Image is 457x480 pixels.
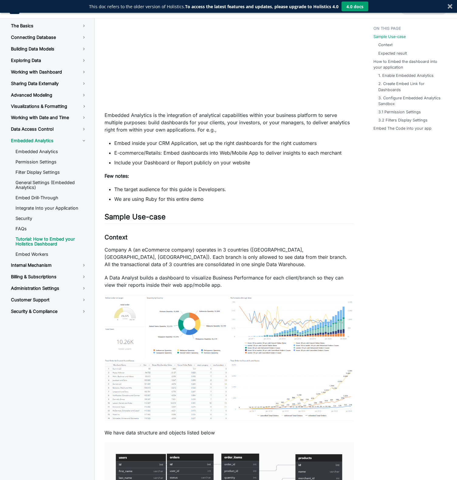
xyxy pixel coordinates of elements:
[6,101,77,111] a: Visualizations & Formatting
[378,81,444,92] a: 2. Create Embed Link for Dashboards
[6,272,92,282] a: Billing & Subscriptions
[11,214,92,223] a: Security
[105,295,354,421] img: Ecommerce Dashboard
[11,204,92,213] a: Integrate Into your Application
[6,55,92,66] a: Exploring Data
[342,2,368,11] button: 4.0 docs
[105,111,354,133] p: Embedded Analytics is the integration of analytical capabilities within your business platform to...
[77,101,92,111] button: Toggle the collapsible sidebar category 'Visualizations & Formatting'
[6,21,92,31] a: The Basics
[105,274,354,289] p: A Data Analyst builds a dashboard to visualize Business Performance for each client/branch so the...
[114,139,354,147] li: Embed inside your CRM Application, set up the right dashboards for the right customers
[105,429,354,436] p: We have data structure and objects listed below
[6,90,92,100] a: Advanced Modeling
[6,67,92,77] a: Working with Dashboard
[6,78,92,89] a: Sharing Data Externally
[114,149,354,156] li: E-commerce/Retails: Embed dashboards into Web/Mobile App to deliver insights to each merchant
[11,193,92,202] a: Embed Drill-Through
[6,283,92,293] a: Administration Settings
[11,157,92,166] a: Permission Settings
[89,3,338,10] div: This doc refers to the older version of Holistics.To access the latest features and updates, plea...
[6,135,92,146] a: Embedded Analytics
[114,195,354,203] li: We are using Ruby for this entire demo
[11,250,92,259] a: Embed Workers
[105,212,354,224] h2: Sample Use-case
[378,73,434,78] a: 1. Enable Embedded Analytics
[105,234,354,241] h3: Context
[6,124,92,134] a: Data Access Control
[114,186,354,193] li: The target audience for this guide is Developers.
[373,59,446,70] a: How to Embed the dashboard into your application
[114,159,354,166] li: Include your Dashboard or Report publicly on your website
[105,246,354,268] p: Company A (an eCommerce company) operates in 3 countries ([GEOGRAPHIC_DATA], [GEOGRAPHIC_DATA], [...
[6,295,92,305] a: Customer Support
[185,4,338,9] strong: To access the latest features and updates, please upgrade to Holistics 4.0
[11,224,92,233] a: FAQs
[373,34,406,39] a: Sample Use-case
[6,44,92,54] a: Building Data Models
[378,50,407,56] a: Expected result
[11,147,92,156] a: Embedded Analytics
[6,260,92,270] a: Internal Mechanism
[378,109,421,115] a: 3.1 Permission Settings
[378,95,444,107] a: 3. Configure Embedded Analytics Sandbox
[11,168,92,177] a: Filter Display Settings
[6,112,92,123] a: Working with Date and Time
[11,178,92,192] a: General Settings (Embedded Analytics)
[373,125,431,131] a: Embed The Code into your app
[89,3,338,10] p: This doc refers to the older version of Holistics.
[10,4,67,14] a: HolisticsHolistics Docs (3.0)
[378,117,428,123] a: 3.2 Filters Display Settings
[11,235,92,249] a: Tutorial: How to Embed your Holistics Dashboard
[4,18,95,480] nav: Docs sidebar
[6,306,92,317] a: Security & Compliance
[6,32,92,43] a: Connecting Database
[378,42,393,48] a: Context
[105,173,129,179] strong: Few notes:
